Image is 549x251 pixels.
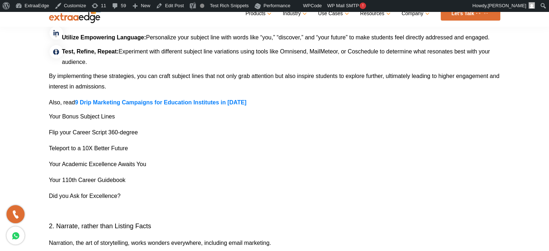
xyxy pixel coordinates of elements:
[49,99,75,105] span: Also, read
[49,177,126,183] span: Your 110th Career Guidebook
[318,8,347,19] a: Use Cases
[49,193,121,199] span: Did you Ask for Excellence?
[49,145,128,151] span: Teleport to a 10X Better Future
[402,8,428,19] a: Company
[49,161,147,167] span: Your Academic Excellence Awaits You
[49,129,138,135] span: Flip your Career Script 360-degree
[245,8,270,19] a: Products
[49,113,115,120] span: Your Bonus Subject Lines
[49,26,64,40] a: linkedin
[283,8,305,19] a: Industry
[360,8,389,19] a: Resources
[75,99,247,105] a: 9 Drip Marketing Campaigns for Education Institutes in [DATE]
[49,240,271,246] span: Narration, the art of storytelling, works wonders everywhere, including email marketing.
[488,3,526,8] span: [PERSON_NAME]
[62,48,490,65] span: Experiment with different subject line variations using tools like Omnisend, MailMeteor, or Cosch...
[49,73,500,90] span: By implementing these strategies, you can craft subject lines that not only grab attention but al...
[49,45,64,59] a: facebook
[360,3,366,9] span: !
[62,48,119,55] b: Test, Refine, Repeat:
[62,34,146,40] b: Utilize Empowering Language:
[441,7,500,21] a: Let’s Talk
[49,222,151,230] span: 2. Narrate, rather than Listing Facts
[146,34,489,40] span: Personalize your subject line with words like “you,” “discover,” and “your future” to make studen...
